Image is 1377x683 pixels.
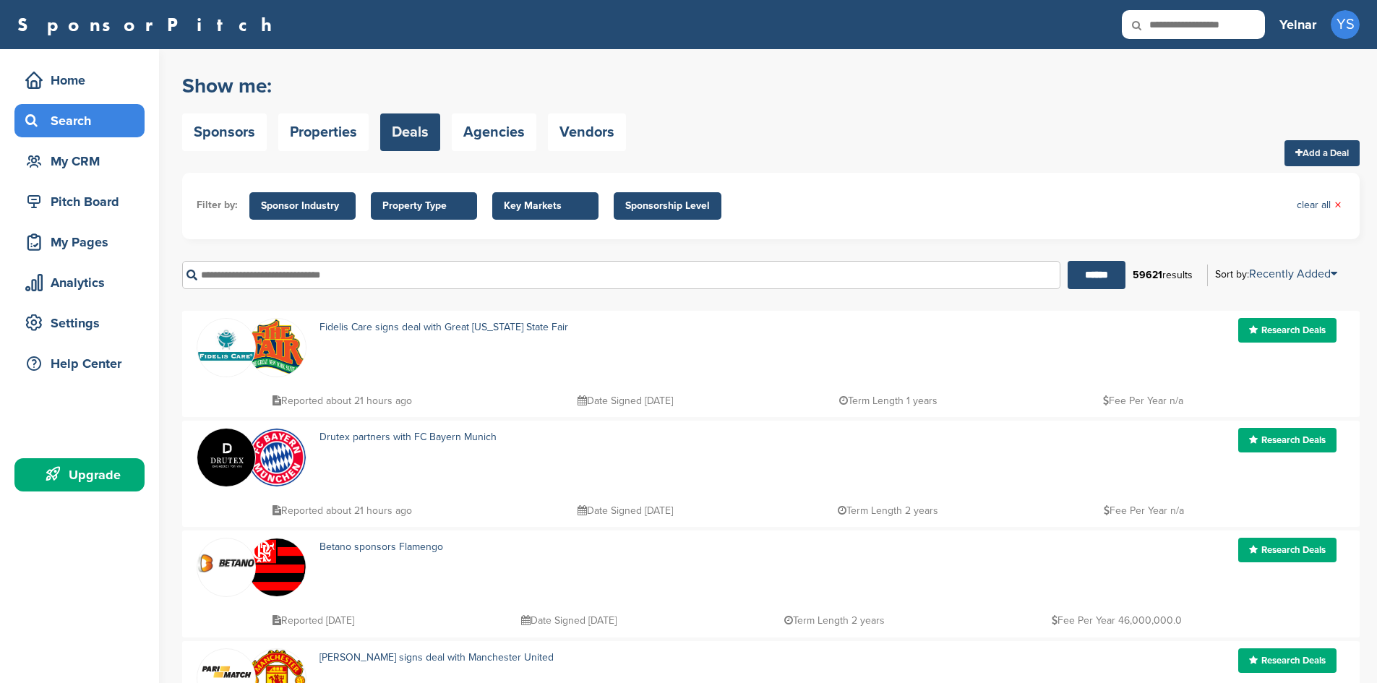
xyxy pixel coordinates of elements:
div: results [1125,263,1200,288]
img: Open uri20141112 64162 1l1jknv?1415809301 [248,429,306,486]
a: Add a Deal [1284,140,1360,166]
h3: Yelnar [1279,14,1316,35]
p: Term Length 2 years [784,611,885,630]
a: Properties [278,113,369,151]
p: Fee Per Year n/a [1104,502,1184,520]
li: Filter by: [197,197,238,213]
p: Date Signed [DATE] [578,502,673,520]
a: clear all× [1297,197,1342,213]
a: Research Deals [1238,318,1337,343]
p: Reported about 21 hours ago [273,392,412,410]
div: Upgrade [22,462,145,488]
div: My CRM [22,148,145,174]
div: My Pages [22,229,145,255]
div: Sort by: [1215,268,1337,280]
a: SponsorPitch [17,15,281,34]
a: Yelnar [1279,9,1316,40]
a: My Pages [14,225,145,259]
span: Sponsorship Level [625,198,710,214]
h2: Show me: [182,73,626,99]
p: Date Signed [DATE] [578,392,673,410]
img: Screen shot 2018 07 10 at 12.33.29 pm [197,662,255,683]
div: Analytics [22,270,145,296]
a: Pitch Board [14,185,145,218]
span: Property Type [382,198,466,214]
div: Home [22,67,145,93]
p: Date Signed [DATE] [521,611,617,630]
span: Key Markets [504,198,587,214]
a: Betano sponsors Flamengo [319,541,443,553]
a: Upgrade [14,458,145,491]
p: Fee Per Year n/a [1103,392,1183,410]
p: Fee Per Year 46,000,000.0 [1052,611,1182,630]
div: Search [22,108,145,134]
a: Sponsors [182,113,267,151]
a: Research Deals [1238,538,1337,562]
a: Analytics [14,266,145,299]
div: Help Center [22,351,145,377]
a: Research Deals [1238,648,1337,673]
a: Deals [380,113,440,151]
a: My CRM [14,145,145,178]
a: Home [14,64,145,97]
img: Data?1415807839 [248,538,306,609]
a: Settings [14,306,145,340]
a: Search [14,104,145,137]
img: Betano [197,552,255,573]
p: Reported about 21 hours ago [273,502,412,520]
div: Pitch Board [22,189,145,215]
img: Images (4) [197,429,255,486]
p: Term Length 2 years [838,502,938,520]
img: Download [248,319,306,376]
a: Recently Added [1249,267,1337,281]
b: 59621 [1133,269,1162,281]
a: Vendors [548,113,626,151]
p: Term Length 1 years [839,392,938,410]
div: Settings [22,310,145,336]
a: [PERSON_NAME] signs deal with Manchester United [319,651,554,663]
a: Agencies [452,113,536,151]
span: YS [1331,10,1360,39]
p: Reported [DATE] [273,611,354,630]
a: Fidelis Care signs deal with Great [US_STATE] State Fair [319,321,568,333]
a: Help Center [14,347,145,380]
span: Sponsor Industry [261,198,344,214]
a: Research Deals [1238,428,1337,452]
span: × [1334,197,1342,213]
img: Data [197,319,255,377]
a: Drutex partners with FC Bayern Munich [319,431,497,443]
